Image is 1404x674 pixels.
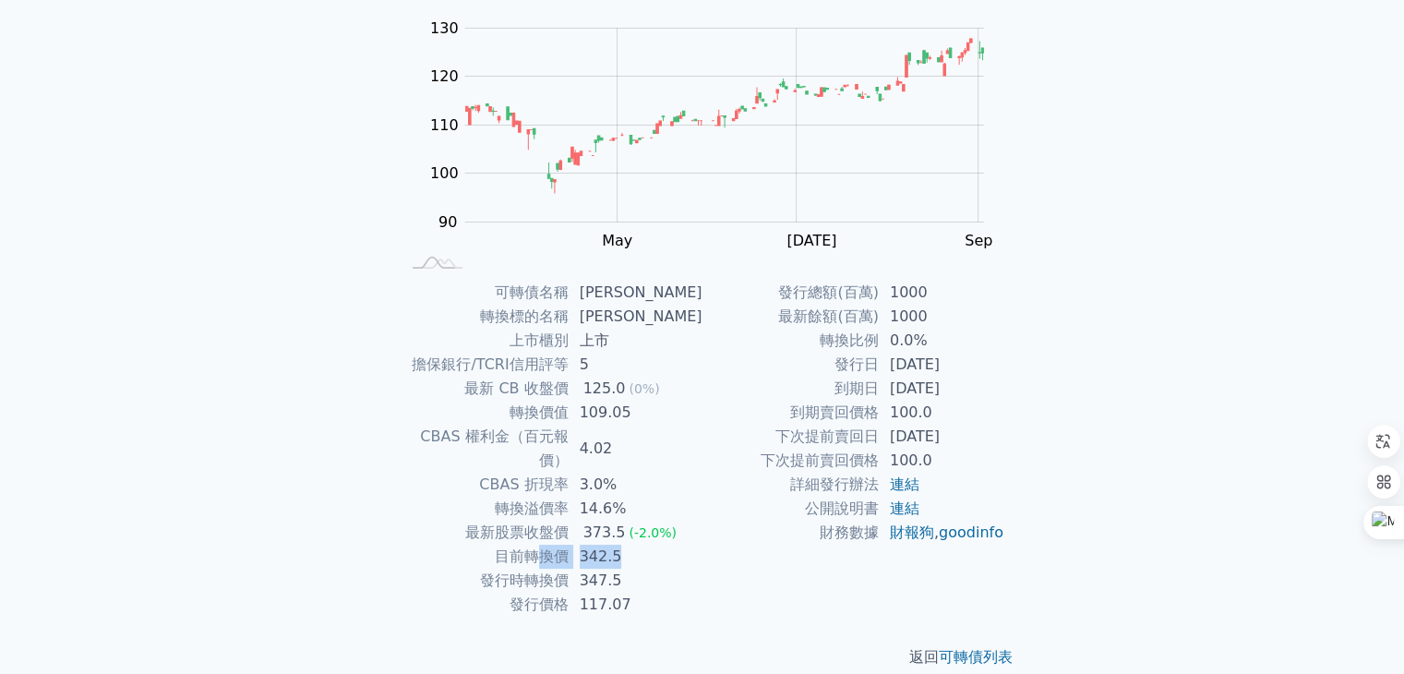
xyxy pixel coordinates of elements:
[569,497,702,521] td: 14.6%
[890,475,919,493] a: 連結
[400,329,569,353] td: 上市櫃別
[1312,585,1404,674] iframe: Chat Widget
[400,593,569,617] td: 發行價格
[430,116,459,134] tspan: 110
[629,381,659,396] span: (0%)
[702,401,879,425] td: 到期賣回價格
[702,425,879,449] td: 下次提前賣回日
[702,449,879,473] td: 下次提前賣回價格
[400,545,569,569] td: 目前轉換價
[569,305,702,329] td: [PERSON_NAME]
[400,377,569,401] td: 最新 CB 收盤價
[702,377,879,401] td: 到期日
[890,499,919,517] a: 連結
[400,473,569,497] td: CBAS 折現率
[1312,585,1404,674] div: 聊天小工具
[879,425,1005,449] td: [DATE]
[890,524,934,541] a: 財報狗
[702,353,879,377] td: 發行日
[602,232,632,249] tspan: May
[879,401,1005,425] td: 100.0
[430,19,459,37] tspan: 130
[702,521,879,545] td: 財務數據
[702,473,879,497] td: 詳細發行辦法
[400,305,569,329] td: 轉換標的名稱
[580,521,630,545] div: 373.5
[400,401,569,425] td: 轉換價值
[702,329,879,353] td: 轉換比例
[879,305,1005,329] td: 1000
[879,281,1005,305] td: 1000
[702,281,879,305] td: 發行總額(百萬)
[569,569,702,593] td: 347.5
[569,593,702,617] td: 117.07
[879,353,1005,377] td: [DATE]
[400,353,569,377] td: 擔保銀行/TCRI信用評等
[400,425,569,473] td: CBAS 權利金（百元報價）
[629,525,677,540] span: (-2.0%)
[430,164,459,182] tspan: 100
[879,329,1005,353] td: 0.0%
[400,497,569,521] td: 轉換溢價率
[702,305,879,329] td: 最新餘額(百萬)
[569,329,702,353] td: 上市
[939,524,1003,541] a: goodinfo
[569,401,702,425] td: 109.05
[569,425,702,473] td: 4.02
[965,232,992,249] tspan: Sep
[939,648,1013,666] a: 可轉債列表
[786,232,836,249] tspan: [DATE]
[879,449,1005,473] td: 100.0
[879,521,1005,545] td: ,
[569,353,702,377] td: 5
[879,377,1005,401] td: [DATE]
[420,19,1011,287] g: Chart
[569,281,702,305] td: [PERSON_NAME]
[438,213,457,231] tspan: 90
[400,281,569,305] td: 可轉債名稱
[378,646,1027,668] p: 返回
[580,377,630,401] div: 125.0
[430,67,459,85] tspan: 120
[702,497,879,521] td: 公開說明書
[569,545,702,569] td: 342.5
[465,39,983,194] g: Series
[400,521,569,545] td: 最新股票收盤價
[569,473,702,497] td: 3.0%
[400,569,569,593] td: 發行時轉換價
